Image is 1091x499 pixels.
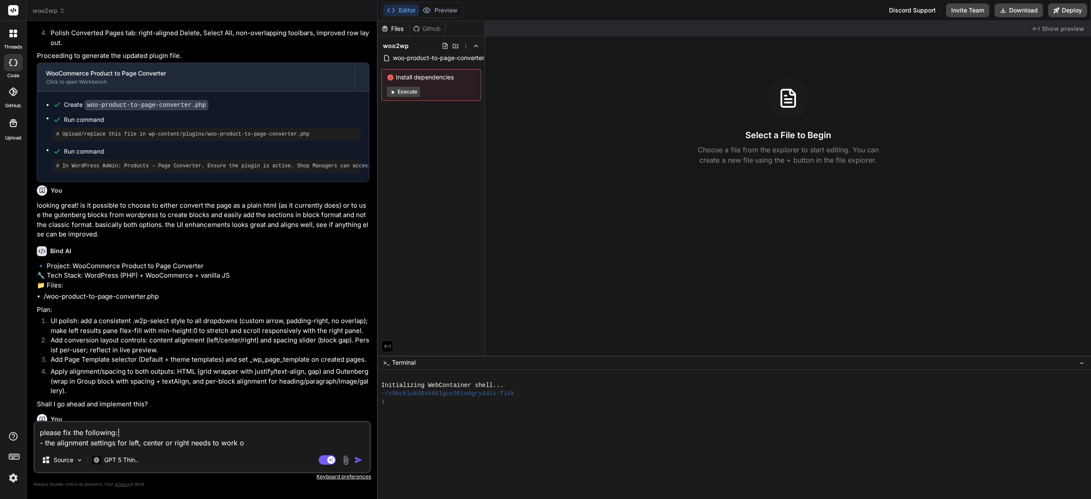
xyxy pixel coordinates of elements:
[383,42,409,50] span: woo2wp
[383,4,419,16] button: Editor
[7,72,19,79] label: code
[4,43,22,51] label: threads
[419,4,461,16] button: Preview
[51,186,62,195] h6: You
[64,100,208,109] div: Create
[378,24,409,33] div: Files
[64,147,360,156] span: Run command
[745,129,831,141] h3: Select a File to Begin
[392,53,497,63] span: woo-product-to-page-converter.php
[46,79,346,85] div: Click to open Workbench
[44,316,369,336] li: UI polish: add a consistent .w2p-select style to all dropdowns (custom arrow, padding-right, no o...
[51,415,62,423] h6: You
[5,134,21,142] label: Upload
[33,480,371,488] p: Always double-check its answers. Your in Bind
[46,69,346,78] div: WooCommerce Product to Page Converter
[37,63,355,91] button: WooCommerce Product to Page ConverterClick to open Workbench
[354,456,363,464] img: icon
[64,115,360,124] span: Run command
[387,73,476,82] span: Install dependencies
[56,131,357,138] pre: # Upload/replace this file in wp-content/plugins/woo-product-to-page-converter.php
[392,358,416,367] span: Terminal
[410,24,445,33] div: Github
[35,422,370,448] textarea: please fix the following:| - the alignment settings for left, center or right needs to work
[44,292,369,302] li: /woo-product-to-page-converter.php
[692,145,884,165] p: Choose a file from the explorer to start editing. You can create a new file using the + button in...
[115,481,130,487] span: privacy
[54,456,73,464] p: Source
[341,455,351,465] img: attachment
[5,102,21,109] label: GitHub
[383,358,389,367] span: >_
[37,399,369,409] p: Shall I go ahead and implement this?
[1048,3,1087,17] button: Deploy
[1042,24,1084,33] span: Show preview
[44,367,369,396] li: Apply alignment/spacing to both outputs: HTML (grid wrapper with justify/text-align, gap) and Gut...
[104,456,139,464] p: GPT 5 Thin..
[50,247,71,255] h6: Bind AI
[33,473,371,480] p: Keyboard preferences
[44,28,369,48] li: Polish Converted Pages tab: right-aligned Delete, Select All, non-overlapping toolbars, improved ...
[37,305,369,315] p: Plan:
[381,381,503,390] span: Initializing WebContainer shell...
[6,471,21,485] img: settings
[84,100,208,110] code: woo-product-to-page-converter.php
[92,456,101,464] img: GPT 5 Thinking High
[387,87,420,97] button: Execute
[44,355,369,367] li: Add Page Template selector (Default + theme templates) and set _wp_page_template on created pages.
[76,457,83,464] img: Pick Models
[37,201,369,239] p: looking great! is it possible to choose to either convert the page as a plain html (as it current...
[44,336,369,355] li: Add conversion layout controls: content alignment (left/center/right) and spacing slider (block g...
[56,163,357,169] pre: # In WordPress Admin: Products → Page Converter. Ensure the plugin is active. Shop Managers can a...
[995,3,1043,17] button: Download
[37,51,369,61] p: Proceeding to generate the updated plugin file.
[381,398,385,406] span: ❯
[1079,358,1084,367] span: −
[33,6,65,15] span: woo2wp
[37,261,369,290] p: 🔹 Project: WooCommerce Product to Page Converter 🔧 Tech Stack: WordPress (PHP) + WooCommerce + va...
[1078,356,1086,369] button: −
[884,3,941,17] div: Discord Support
[381,390,515,398] span: ~/y0kcklukd0sk6k1gcn36to6gry44is-fi4k
[946,3,989,17] button: Invite Team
